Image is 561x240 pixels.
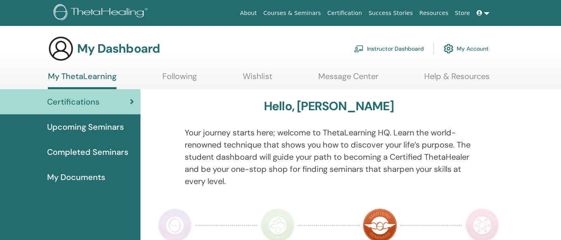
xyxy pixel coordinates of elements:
span: Upcoming Seminars [47,121,124,133]
a: Success Stories [365,6,416,21]
a: Courses & Seminars [260,6,324,21]
a: Resources [416,6,452,21]
a: My Account [444,40,489,58]
span: Completed Seminars [47,146,128,158]
a: Following [162,71,197,87]
a: Wishlist [243,71,272,87]
a: Store [452,6,473,21]
a: Message Center [318,71,378,87]
h3: My Dashboard [77,41,160,56]
img: generic-user-icon.jpg [48,36,74,62]
a: Help & Resources [424,71,490,87]
p: Your journey starts here; welcome to ThetaLearning HQ. Learn the world-renowned technique that sh... [185,126,473,187]
a: About [237,6,260,21]
h3: Hello, [PERSON_NAME] [264,99,394,114]
img: cog.svg [444,42,453,56]
a: Certification [324,6,365,21]
a: Instructor Dashboard [354,40,424,58]
img: logo.png [54,4,151,22]
a: My ThetaLearning [48,71,117,89]
span: Certifications [47,96,99,108]
span: My Documents [47,171,105,183]
img: chalkboard-teacher.svg [354,45,364,52]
